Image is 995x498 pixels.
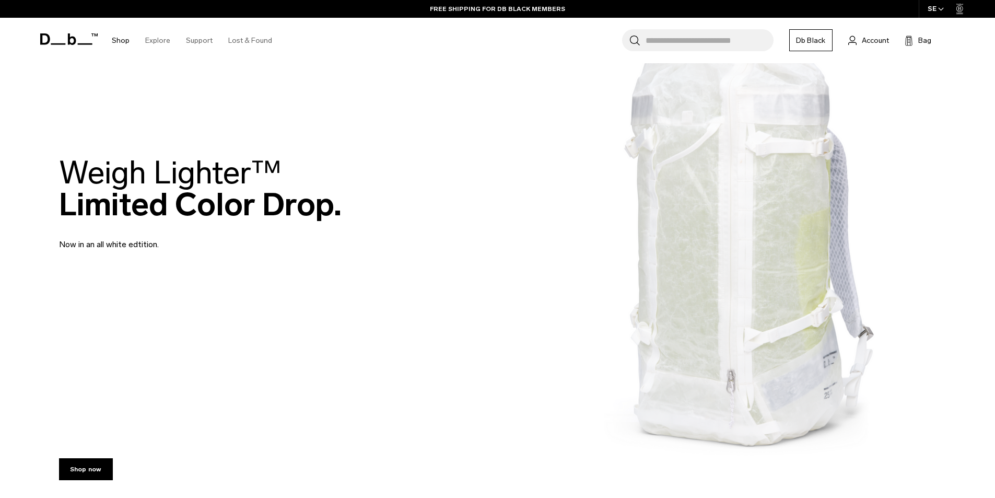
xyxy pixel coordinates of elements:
a: Db Black [789,29,833,51]
nav: Main Navigation [104,18,280,63]
button: Bag [905,34,931,47]
a: Account [848,34,889,47]
h2: Limited Color Drop. [59,157,342,221]
a: Lost & Found [228,22,272,59]
span: Bag [918,35,931,46]
a: Explore [145,22,170,59]
a: Support [186,22,213,59]
span: Weigh Lighter™ [59,154,282,192]
a: Shop [112,22,130,59]
a: FREE SHIPPING FOR DB BLACK MEMBERS [430,4,565,14]
p: Now in an all white edtition. [59,226,310,251]
a: Shop now [59,458,113,480]
span: Account [862,35,889,46]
